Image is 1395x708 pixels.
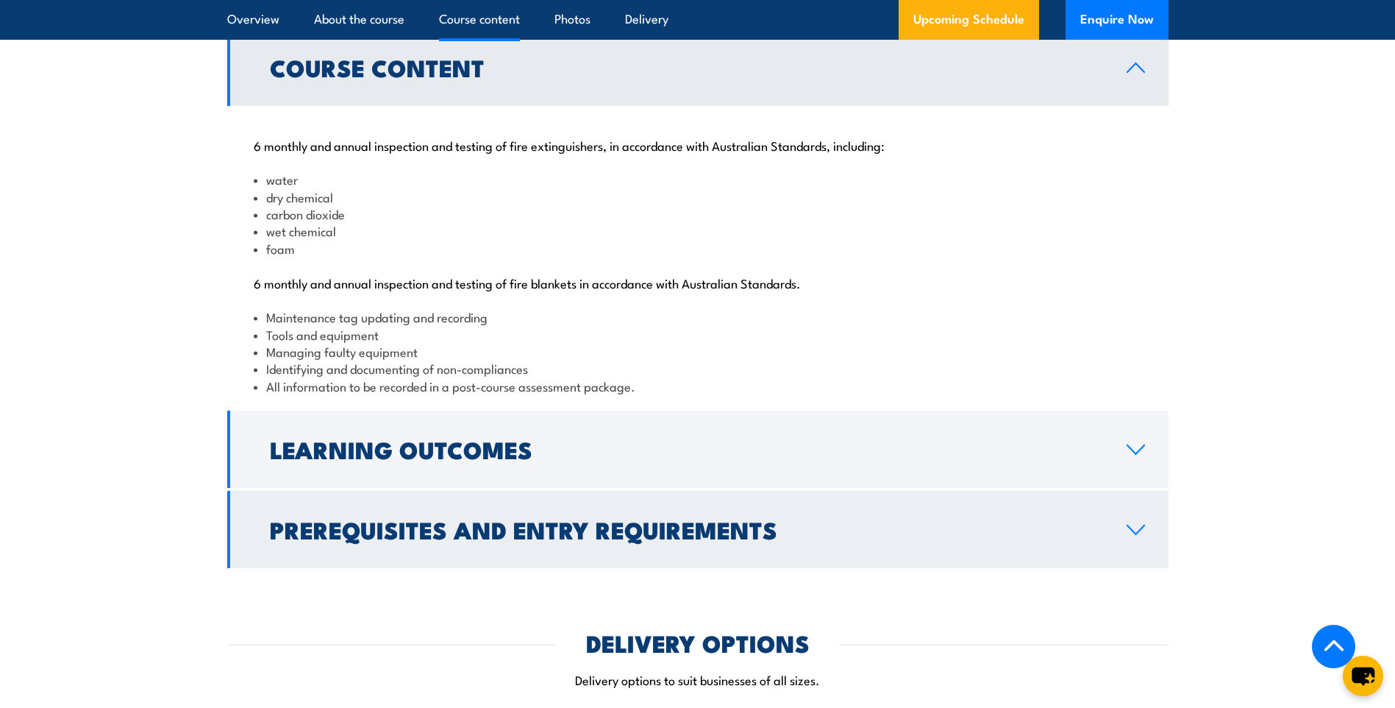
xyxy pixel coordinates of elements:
h2: Prerequisites and Entry Requirements [270,519,1103,539]
li: wet chemical [254,222,1142,239]
li: Identifying and documenting of non-compliances [254,360,1142,377]
h2: Course Content [270,57,1103,77]
p: 6 monthly and annual inspection and testing of fire extinguishers, in accordance with Australian ... [254,138,1142,152]
button: chat-button [1343,656,1383,696]
li: carbon dioxide [254,205,1142,222]
li: Managing faulty equipment [254,343,1142,360]
a: Learning Outcomes [227,411,1169,488]
p: Delivery options to suit businesses of all sizes. [227,671,1169,688]
p: 6 monthly and annual inspection and testing of fire blankets in accordance with Australian Standa... [254,275,1142,290]
a: Course Content [227,29,1169,106]
li: Tools and equipment [254,326,1142,343]
li: water [254,171,1142,188]
li: foam [254,240,1142,257]
li: Maintenance tag updating and recording [254,308,1142,325]
li: dry chemical [254,188,1142,205]
h2: DELIVERY OPTIONS [586,632,810,653]
h2: Learning Outcomes [270,439,1103,459]
a: Prerequisites and Entry Requirements [227,491,1169,568]
li: All information to be recorded in a post-course assessment package. [254,378,1142,394]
